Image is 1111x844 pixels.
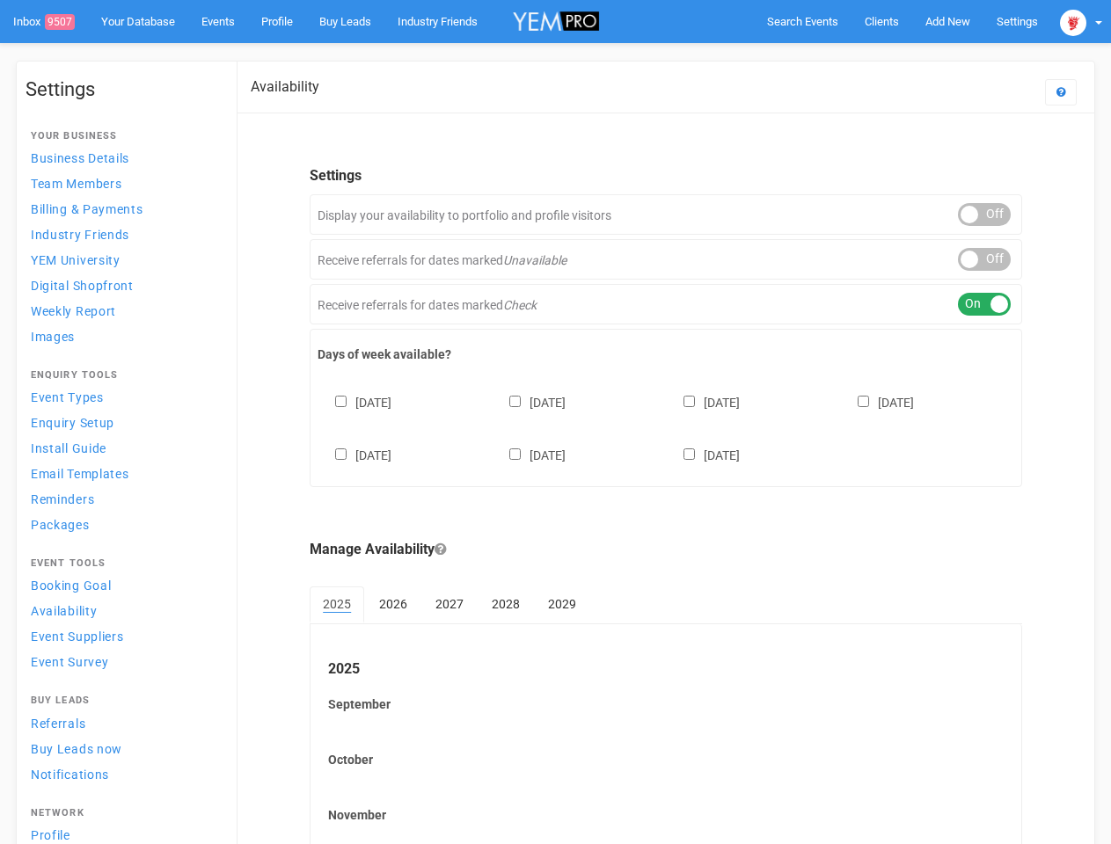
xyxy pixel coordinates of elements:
img: open-uri20250107-2-1pbi2ie [1060,10,1086,36]
label: [DATE] [492,392,566,411]
h2: Availability [251,79,319,95]
a: Industry Friends [26,222,219,246]
label: [DATE] [492,445,566,464]
span: Availability [31,604,97,618]
a: 2025 [310,586,364,623]
h1: Settings [26,79,219,100]
input: [DATE] [335,448,347,460]
span: Weekly Report [31,304,116,318]
input: [DATE] [509,448,521,460]
label: [DATE] [666,392,740,411]
span: Enquiry Setup [31,416,114,430]
input: [DATE] [683,448,695,460]
label: November [328,806,1004,824]
a: Install Guide [26,436,219,460]
span: Team Members [31,177,121,191]
a: YEM University [26,248,219,272]
a: Images [26,324,219,348]
span: Digital Shopfront [31,279,134,293]
span: Search Events [767,15,838,28]
a: Business Details [26,146,219,170]
h4: Event Tools [31,558,214,569]
label: Days of week available? [318,346,1014,363]
span: Event Survey [31,655,108,669]
a: Reminders [26,487,219,511]
a: 2027 [422,586,477,622]
a: Event Types [26,385,219,409]
h4: Network [31,808,214,819]
a: Enquiry Setup [26,411,219,434]
input: [DATE] [858,396,869,407]
span: Billing & Payments [31,202,143,216]
a: Weekly Report [26,299,219,323]
a: Availability [26,599,219,622]
h4: Buy Leads [31,695,214,706]
input: [DATE] [683,396,695,407]
input: [DATE] [509,396,521,407]
a: Email Templates [26,462,219,485]
label: September [328,695,1004,713]
a: 2029 [535,586,589,622]
a: Event Survey [26,650,219,673]
span: 9507 [45,14,75,30]
a: Billing & Payments [26,197,219,221]
span: Images [31,330,75,344]
a: Booking Goal [26,573,219,597]
legend: Manage Availability [310,540,1022,560]
span: Notifications [31,768,109,782]
span: Email Templates [31,467,129,481]
span: Reminders [31,492,94,506]
span: Booking Goal [31,578,111,593]
legend: 2025 [328,659,1004,680]
a: Buy Leads now [26,737,219,760]
em: Check [503,298,537,312]
span: Business Details [31,151,129,165]
a: 2028 [479,586,533,622]
div: Receive referrals for dates marked [310,284,1022,324]
em: Unavailable [503,253,566,267]
a: Event Suppliers [26,624,219,648]
a: Notifications [26,762,219,786]
label: [DATE] [666,445,740,464]
span: YEM University [31,253,121,267]
label: October [328,751,1004,768]
span: Add New [925,15,970,28]
label: [DATE] [318,392,391,411]
label: [DATE] [840,392,914,411]
a: Team Members [26,171,219,195]
div: Display your availability to portfolio and profile visitors [310,194,1022,235]
h4: Enquiry Tools [31,370,214,381]
a: Digital Shopfront [26,273,219,297]
legend: Settings [310,166,1022,186]
label: [DATE] [318,445,391,464]
span: Event Types [31,390,104,404]
input: [DATE] [335,396,347,407]
a: Packages [26,513,219,536]
h4: Your Business [31,131,214,142]
div: Receive referrals for dates marked [310,239,1022,280]
span: Packages [31,518,90,532]
a: Referrals [26,711,219,735]
a: 2026 [366,586,420,622]
span: Clients [865,15,899,28]
span: Event Suppliers [31,629,124,644]
span: Install Guide [31,441,106,455]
